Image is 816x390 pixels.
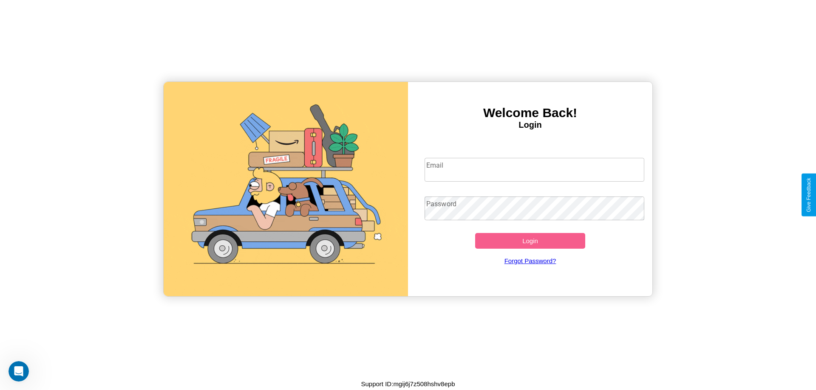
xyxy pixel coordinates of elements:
[8,361,29,382] iframe: Intercom live chat
[475,233,585,249] button: Login
[806,178,812,212] div: Give Feedback
[408,106,652,120] h3: Welcome Back!
[361,378,455,390] p: Support ID: mgij6j7z508hshv8epb
[420,249,640,273] a: Forgot Password?
[164,82,408,296] img: gif
[408,120,652,130] h4: Login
